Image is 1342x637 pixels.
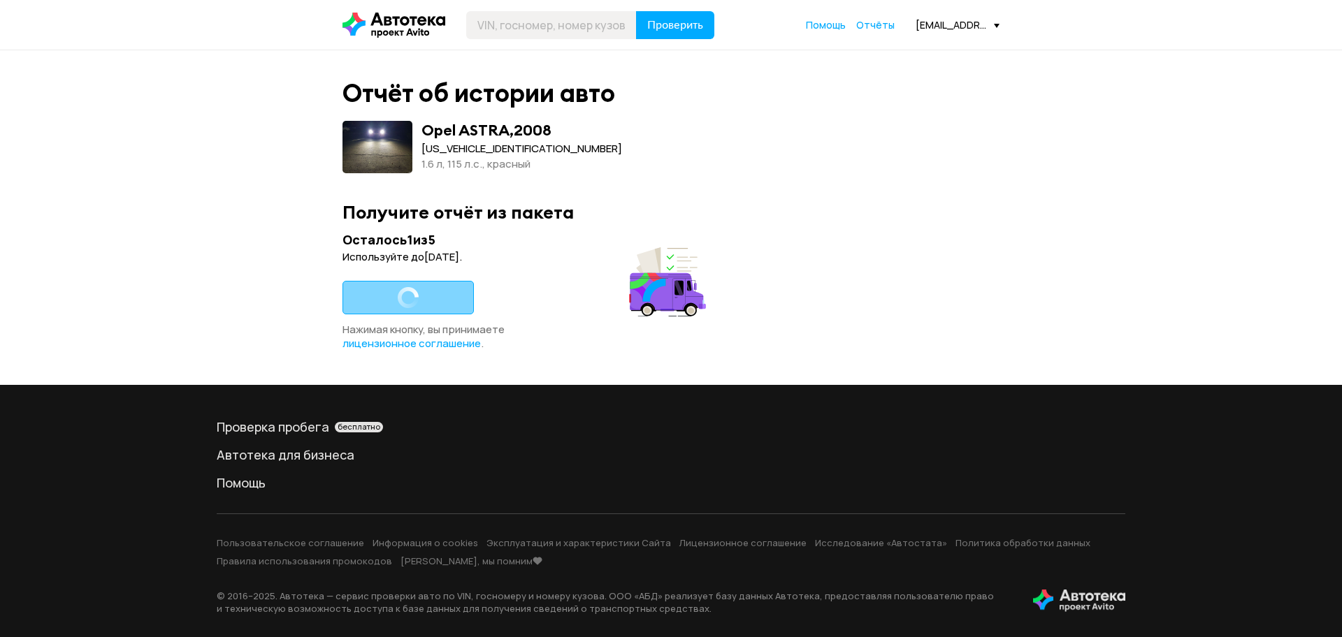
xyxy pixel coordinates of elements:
a: Политика обработки данных [955,536,1090,549]
div: Используйте до [DATE] . [342,250,710,264]
a: Эксплуатация и характеристики Сайта [486,536,671,549]
a: Помощь [806,18,846,32]
a: Правила использования промокодов [217,555,392,567]
a: Пользовательское соглашение [217,536,364,549]
button: Проверить [636,11,714,39]
a: Автотека для бизнеса [217,446,1125,463]
div: Отчёт об истории авто [342,78,615,108]
span: Помощь [806,18,846,31]
span: Проверить [647,20,703,31]
a: Отчёты [856,18,895,32]
a: Лицензионное соглашение [679,536,807,549]
span: Нажимая кнопку, вы принимаете . [342,322,505,351]
span: Отчёты [856,18,895,31]
div: Получите отчёт из пакета [342,201,1000,223]
div: Проверка пробега [217,418,1125,435]
div: [EMAIL_ADDRESS][DOMAIN_NAME] [916,18,1000,31]
a: [PERSON_NAME], мы помним [401,555,542,567]
div: [US_VEHICLE_IDENTIFICATION_NUMBER] [421,141,622,156]
a: Информация о cookies [373,536,478,549]
a: Проверка пробегабесплатно [217,418,1125,435]
a: Помощь [217,474,1125,491]
p: © 2016– 2025 . Автотека — сервис проверки авто по VIN, госномеру и номеру кузова. ООО «АБД» реали... [217,590,1011,615]
a: лицензионное соглашение [342,337,481,351]
div: Осталось 1 из 5 [342,231,710,249]
input: VIN, госномер, номер кузова [466,11,637,39]
div: 1.6 л, 115 л.c., красный [421,156,622,172]
span: лицензионное соглашение [342,336,481,351]
div: Opel ASTRA , 2008 [421,121,551,139]
span: бесплатно [338,422,380,432]
img: tWS6KzJlK1XUpy65r7uaHVIs4JI6Dha8Nraz9T2hA03BhoCc4MtbvZCxBLwJIh+mQSIAkLBJpqMoKVdP8sONaFJLCz6I0+pu7... [1033,590,1125,612]
a: Исследование «Автостата» [815,536,947,549]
